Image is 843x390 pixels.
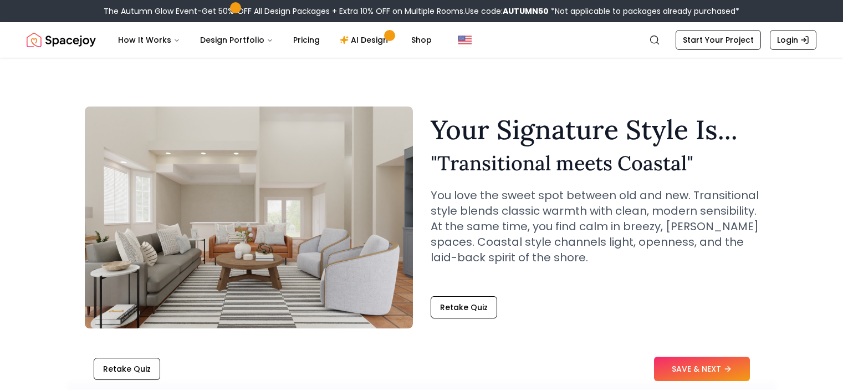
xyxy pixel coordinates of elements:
a: Shop [402,29,441,51]
nav: Main [109,29,441,51]
div: The Autumn Glow Event-Get 50% OFF All Design Packages + Extra 10% OFF on Multiple Rooms. [104,6,739,17]
button: Design Portfolio [191,29,282,51]
button: How It Works [109,29,189,51]
img: United States [458,33,472,47]
a: Pricing [284,29,329,51]
span: *Not applicable to packages already purchased* [549,6,739,17]
span: Use code: [465,6,549,17]
h1: Your Signature Style Is... [431,117,759,143]
img: Spacejoy Logo [27,29,96,51]
button: Retake Quiz [94,358,160,380]
a: Start Your Project [676,30,761,50]
img: Transitional meets Coastal Style Example [85,107,413,328]
a: Login [770,30,816,50]
nav: Global [27,22,816,58]
p: You love the sweet spot between old and new. Transitional style blends classic warmth with clean,... [431,188,759,265]
h2: " Transitional meets Coastal " [431,152,759,174]
a: Spacejoy [27,29,96,51]
button: Retake Quiz [431,296,497,318]
button: SAVE & NEXT [654,357,750,381]
b: AUTUMN50 [503,6,549,17]
a: AI Design [331,29,400,51]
